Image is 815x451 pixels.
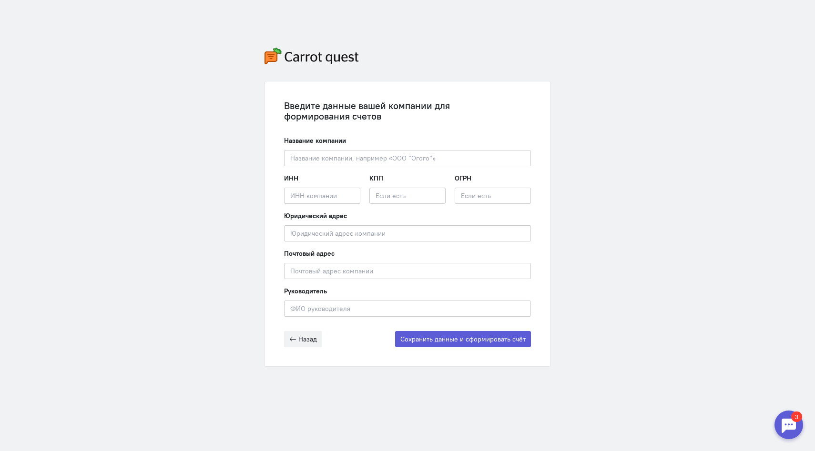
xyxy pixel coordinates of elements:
[284,136,346,145] label: Название компании
[369,188,446,204] input: Если есть
[284,188,360,204] input: ИНН компании
[284,331,322,347] button: Назад
[298,335,317,343] span: Назад
[284,150,531,166] input: Название компании, например «ООО “Огого“»
[369,173,383,183] label: КПП
[455,188,531,204] input: Если есть
[284,263,531,279] input: Почтовый адрес компании
[395,331,531,347] button: Сохранить данные и сформировать счёт
[21,6,32,16] div: 3
[284,100,531,121] div: Введите данные вашей компании для формирования счетов
[284,249,335,258] label: Почтовый адрес
[284,211,347,220] label: Юридический адрес
[265,48,359,64] img: carrot-quest-logo.svg
[284,286,327,296] label: Руководитель
[284,301,531,317] input: ФИО руководителя
[284,173,298,183] label: ИНН
[455,173,471,183] label: ОГРН
[284,225,531,241] input: Юридический адрес компании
